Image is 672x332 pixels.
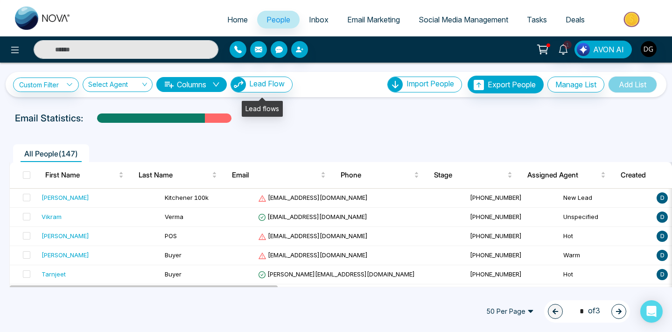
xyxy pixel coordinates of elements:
div: [PERSON_NAME] [42,231,89,240]
span: Email [232,170,319,181]
img: Lead Flow [577,43,590,56]
a: Custom Filter [13,78,79,92]
span: D [657,250,668,261]
span: [PHONE_NUMBER] [470,213,522,220]
td: Hot [560,227,653,246]
span: Deals [566,15,585,24]
a: Deals [556,11,594,28]
span: Email Marketing [347,15,400,24]
div: Vikram [42,212,62,221]
div: Open Intercom Messenger [640,300,663,323]
th: Stage [427,162,520,188]
span: [EMAIL_ADDRESS][DOMAIN_NAME] [258,251,368,259]
span: D [657,192,668,204]
a: Email Marketing [338,11,409,28]
a: Social Media Management [409,11,518,28]
button: Manage List [547,77,604,92]
span: POS [165,232,177,240]
button: Lead Flow [231,77,293,92]
div: Tarnjeet [42,269,66,279]
span: [PHONE_NUMBER] [470,270,522,278]
div: Lead flows [242,101,283,117]
span: People [266,15,290,24]
span: D [657,231,668,242]
span: 50 Per Page [480,304,540,319]
th: Email [224,162,333,188]
a: Tasks [518,11,556,28]
p: Email Statistics: [15,111,83,125]
span: Lead Flow [249,79,285,88]
td: Unspecified [560,208,653,227]
a: People [257,11,300,28]
td: Hot [560,265,653,284]
th: Assigned Agent [520,162,613,188]
a: 1 [552,41,574,57]
span: Buyer [165,270,182,278]
img: Market-place.gif [599,9,666,30]
span: [PERSON_NAME][EMAIL_ADDRESS][DOMAIN_NAME] [258,270,415,278]
span: Verma [165,213,183,220]
td: Hot [560,284,653,304]
span: of 3 [574,305,600,318]
span: Buyer [165,251,182,259]
span: Inbox [309,15,329,24]
span: Tasks [527,15,547,24]
span: [PHONE_NUMBER] [470,194,522,201]
span: [EMAIL_ADDRESS][DOMAIN_NAME] [258,213,367,220]
img: Nova CRM Logo [15,7,71,30]
span: D [657,269,668,280]
span: First Name [45,170,117,181]
img: Lead Flow [231,77,246,92]
span: Stage [434,170,505,181]
span: down [212,81,220,88]
span: [PHONE_NUMBER] [470,251,522,259]
a: Home [218,11,257,28]
span: D [657,212,668,223]
th: Last Name [131,162,224,188]
span: Import People [406,79,454,88]
th: Phone [333,162,427,188]
span: Export People [488,80,536,89]
span: Last Name [139,170,210,181]
a: Inbox [300,11,338,28]
button: Export People [468,76,544,93]
div: [PERSON_NAME] [42,193,89,202]
span: Home [227,15,248,24]
a: Lead FlowLead Flow [227,77,293,92]
td: New Lead [560,189,653,208]
span: Kitchener 100k [165,194,209,201]
span: [PHONE_NUMBER] [470,232,522,240]
span: Assigned Agent [527,170,599,181]
td: Warm [560,246,653,265]
span: [EMAIL_ADDRESS][DOMAIN_NAME] [258,232,368,240]
span: 1 [563,41,572,49]
span: All People ( 147 ) [21,149,82,158]
th: First Name [38,162,131,188]
button: Columnsdown [156,77,227,92]
span: AVON AI [593,44,624,55]
img: User Avatar [641,41,657,57]
span: Phone [341,170,412,181]
button: AVON AI [574,41,632,58]
span: [EMAIL_ADDRESS][DOMAIN_NAME] [258,194,368,201]
span: Social Media Management [419,15,508,24]
div: [PERSON_NAME] [42,250,89,260]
